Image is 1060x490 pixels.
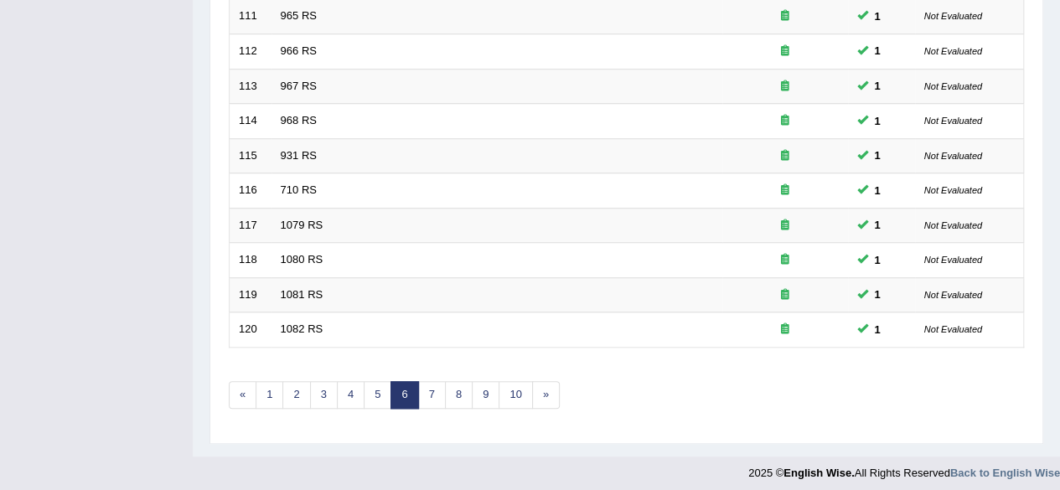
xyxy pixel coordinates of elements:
[868,147,887,164] span: You can still take this question
[281,9,317,22] a: 965 RS
[230,312,271,348] td: 120
[924,185,982,195] small: Not Evaluated
[445,381,473,409] a: 8
[364,381,391,409] a: 5
[732,44,839,59] div: Exam occurring question
[868,286,887,303] span: You can still take this question
[229,381,256,409] a: «
[230,243,271,278] td: 118
[390,381,418,409] a: 6
[924,81,982,91] small: Not Evaluated
[281,80,317,92] a: 967 RS
[868,8,887,25] span: You can still take this question
[472,381,499,409] a: 9
[924,46,982,56] small: Not Evaluated
[732,113,839,129] div: Exam occurring question
[281,44,317,57] a: 966 RS
[924,290,982,300] small: Not Evaluated
[868,251,887,269] span: You can still take this question
[230,69,271,104] td: 113
[783,467,854,479] strong: English Wise.
[732,183,839,199] div: Exam occurring question
[230,277,271,312] td: 119
[732,287,839,303] div: Exam occurring question
[868,77,887,95] span: You can still take this question
[282,381,310,409] a: 2
[532,381,560,409] a: »
[868,216,887,234] span: You can still take this question
[748,456,1060,481] div: 2025 © All Rights Reserved
[337,381,365,409] a: 4
[230,34,271,69] td: 112
[924,11,982,21] small: Not Evaluated
[310,381,338,409] a: 3
[281,183,317,196] a: 710 RS
[868,321,887,338] span: You can still take this question
[281,288,323,301] a: 1081 RS
[256,381,283,409] a: 1
[281,114,317,126] a: 968 RS
[732,79,839,95] div: Exam occurring question
[868,42,887,59] span: You can still take this question
[281,322,323,335] a: 1082 RS
[924,220,982,230] small: Not Evaluated
[868,182,887,199] span: You can still take this question
[732,322,839,338] div: Exam occurring question
[230,138,271,173] td: 115
[230,208,271,243] td: 117
[732,218,839,234] div: Exam occurring question
[924,116,982,126] small: Not Evaluated
[418,381,446,409] a: 7
[281,253,323,266] a: 1080 RS
[230,104,271,139] td: 114
[732,252,839,268] div: Exam occurring question
[924,255,982,265] small: Not Evaluated
[950,467,1060,479] a: Back to English Wise
[230,173,271,209] td: 116
[732,8,839,24] div: Exam occurring question
[924,324,982,334] small: Not Evaluated
[732,148,839,164] div: Exam occurring question
[868,112,887,130] span: You can still take this question
[499,381,532,409] a: 10
[281,149,317,162] a: 931 RS
[281,219,323,231] a: 1079 RS
[924,151,982,161] small: Not Evaluated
